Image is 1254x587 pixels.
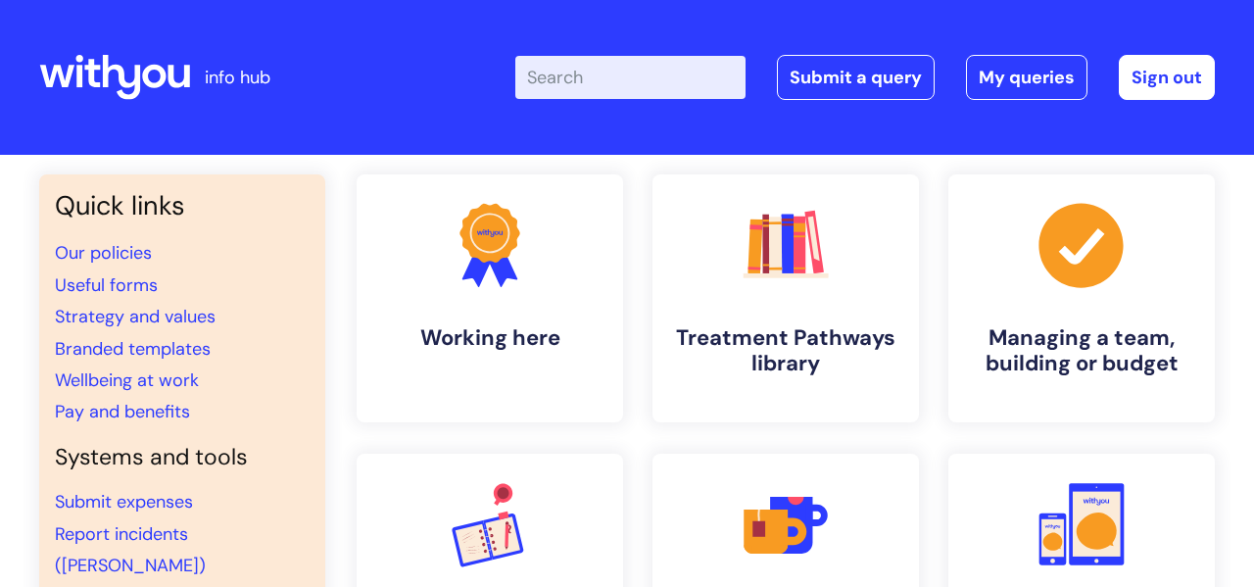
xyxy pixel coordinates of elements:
a: Submit a query [777,55,935,100]
h4: Working here [372,325,607,351]
a: Managing a team, building or budget [948,174,1215,422]
a: Treatment Pathways library [652,174,919,422]
a: Our policies [55,241,152,265]
h4: Managing a team, building or budget [964,325,1199,377]
h4: Systems and tools [55,444,310,471]
h4: Treatment Pathways library [668,325,903,377]
a: My queries [966,55,1087,100]
input: Search [515,56,746,99]
a: Strategy and values [55,305,216,328]
a: Branded templates [55,337,211,361]
div: | - [515,55,1215,100]
a: Useful forms [55,273,158,297]
a: Sign out [1119,55,1215,100]
a: Working here [357,174,623,422]
a: Wellbeing at work [55,368,199,392]
a: Pay and benefits [55,400,190,423]
a: Report incidents ([PERSON_NAME]) [55,522,206,577]
a: Submit expenses [55,490,193,514]
p: info hub [205,62,270,93]
h3: Quick links [55,190,310,221]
